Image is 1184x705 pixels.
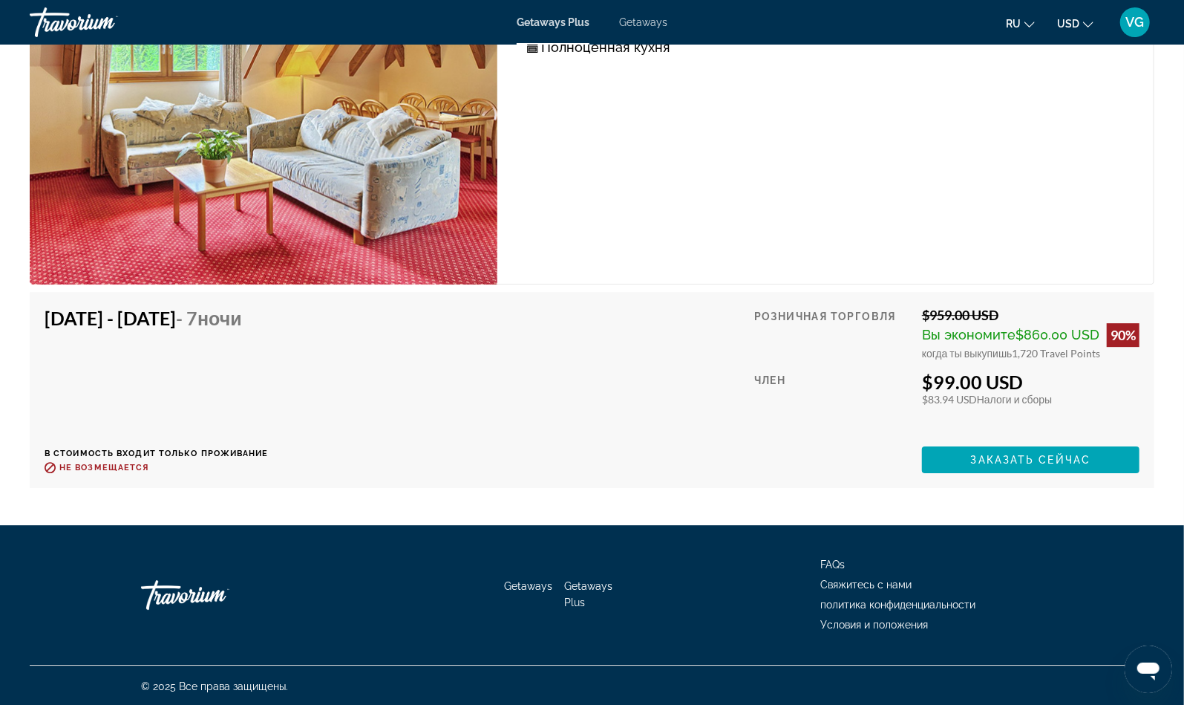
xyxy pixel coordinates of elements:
[517,16,589,28] a: Getaways Plus
[30,3,178,42] a: Travorium
[619,16,667,28] a: Getaways
[1013,347,1101,360] span: 1,720 Travel Points
[1006,18,1021,30] span: ru
[977,393,1052,406] span: Налоги и сборы
[1125,646,1172,693] iframe: Schaltfläche zum Öffnen des Messaging-Fensters
[141,573,290,617] a: Go Home
[1057,18,1079,30] span: USD
[1057,13,1093,34] button: Change currency
[1126,15,1145,30] span: VG
[922,371,1139,393] div: $99.00 USD
[197,307,242,329] span: ночи
[820,599,975,611] a: политика конфиденциальности
[542,39,671,55] span: Полноценная кухня
[971,454,1091,466] span: Заказать сейчас
[1116,7,1154,38] button: User Menu
[564,580,612,608] a: Getaways Plus
[45,307,258,329] h4: [DATE] - [DATE]
[1107,323,1139,347] div: 90%
[1006,13,1035,34] button: Change language
[922,347,1013,360] span: когда ты выкупишь
[820,559,845,571] a: FAQs
[504,580,552,592] a: Getaways
[922,393,1139,406] div: $83.94 USD
[922,327,1015,342] span: Вы экономите
[45,449,269,458] p: В стоимость входит только проживание
[1015,327,1099,342] span: $860.00 USD
[754,307,911,360] div: Розничная торговля
[176,307,242,329] span: - 7
[754,371,911,435] div: Член
[922,307,1139,323] div: $959.00 USD
[820,619,928,631] a: Условия и положения
[820,579,912,591] a: Свяжитесь с нами
[922,446,1139,473] button: Заказать сейчас
[141,680,288,692] span: © 2025 Все права защищены.
[59,463,148,472] span: Не возмещается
